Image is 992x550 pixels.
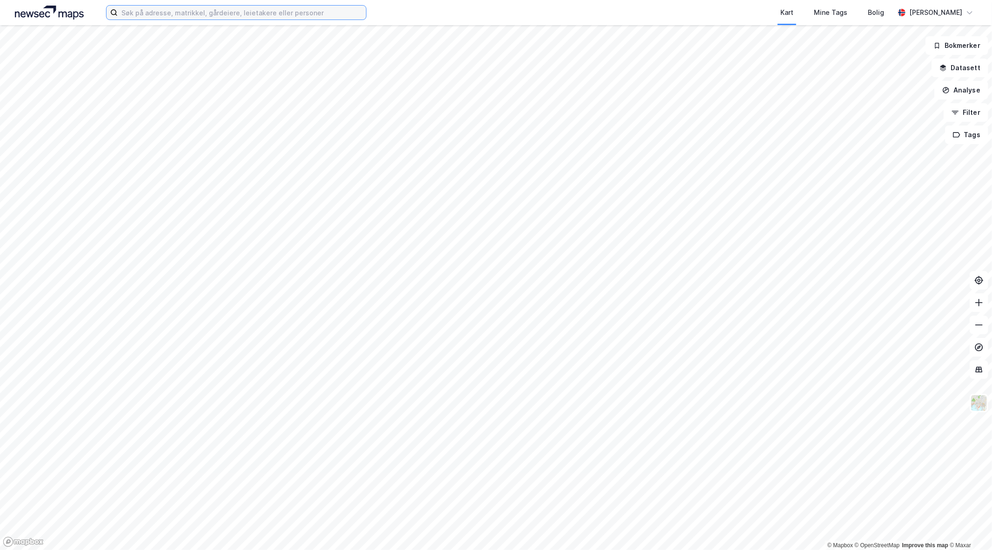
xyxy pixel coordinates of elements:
[932,59,988,77] button: Datasett
[945,505,992,550] iframe: Chat Widget
[945,505,992,550] div: Kontrollprogram for chat
[780,7,793,18] div: Kart
[970,394,988,412] img: Z
[15,6,84,20] img: logo.a4113a55bc3d86da70a041830d287a7e.svg
[3,537,44,547] a: Mapbox homepage
[868,7,884,18] div: Bolig
[925,36,988,55] button: Bokmerker
[902,542,948,549] a: Improve this map
[827,542,853,549] a: Mapbox
[814,7,847,18] div: Mine Tags
[944,103,988,122] button: Filter
[945,126,988,144] button: Tags
[934,81,988,99] button: Analyse
[909,7,962,18] div: [PERSON_NAME]
[118,6,366,20] input: Søk på adresse, matrikkel, gårdeiere, leietakere eller personer
[855,542,900,549] a: OpenStreetMap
